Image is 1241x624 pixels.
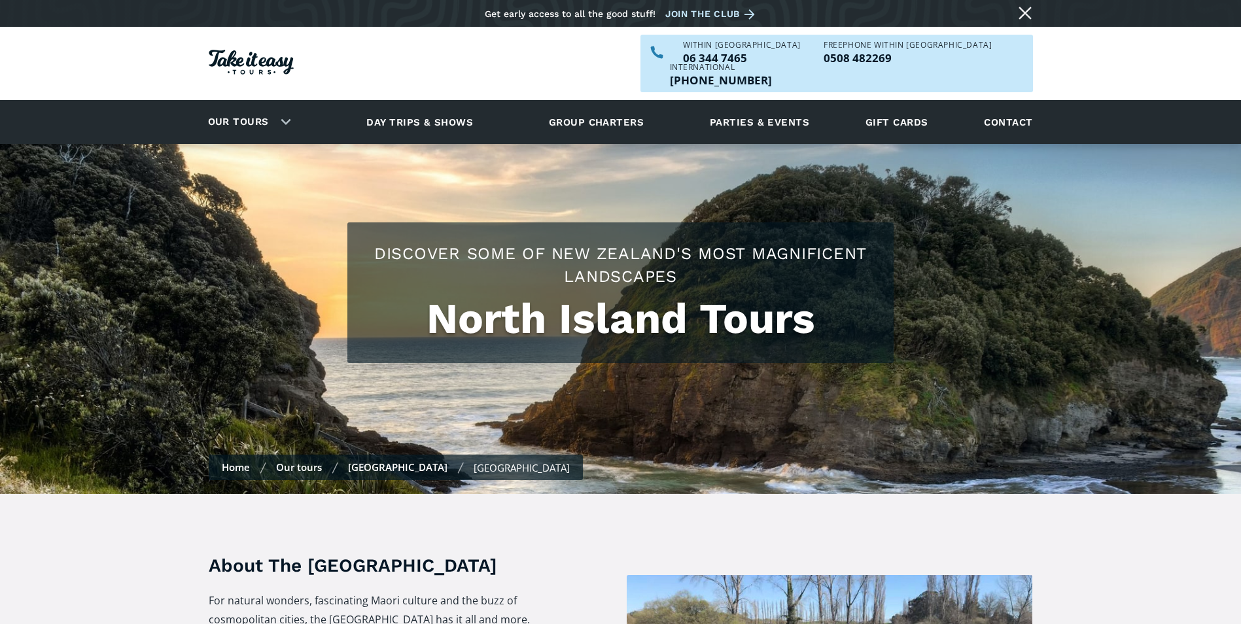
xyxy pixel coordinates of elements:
nav: breadcrumbs [209,455,583,480]
div: [GEOGRAPHIC_DATA] [474,461,570,474]
div: WITHIN [GEOGRAPHIC_DATA] [683,41,801,49]
p: 06 344 7465 [683,52,801,63]
a: Gift cards [859,104,935,140]
a: Homepage [209,43,294,84]
div: Get early access to all the good stuff! [485,9,655,19]
div: International [670,63,772,71]
img: Take it easy Tours logo [209,50,294,75]
a: Contact [977,104,1039,140]
h2: Discover some of New Zealand's most magnificent landscapes [360,242,881,288]
div: Freephone WITHIN [GEOGRAPHIC_DATA] [824,41,992,49]
p: [PHONE_NUMBER] [670,75,772,86]
a: Group charters [533,104,660,140]
h3: About The [GEOGRAPHIC_DATA] [209,553,544,578]
a: Close message [1015,3,1036,24]
a: Join the club [665,6,760,22]
a: Our tours [198,107,279,137]
a: Home [222,460,250,474]
a: Parties & events [703,104,816,140]
a: Our tours [276,460,322,474]
p: 0508 482269 [824,52,992,63]
a: Call us freephone within NZ on 0508482269 [824,52,992,63]
a: Call us within NZ on 063447465 [683,52,801,63]
a: Day trips & shows [350,104,489,140]
a: [GEOGRAPHIC_DATA] [348,460,447,474]
a: Call us outside of NZ on +6463447465 [670,75,772,86]
h1: North Island Tours [360,294,881,343]
div: Our tours [192,104,302,140]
